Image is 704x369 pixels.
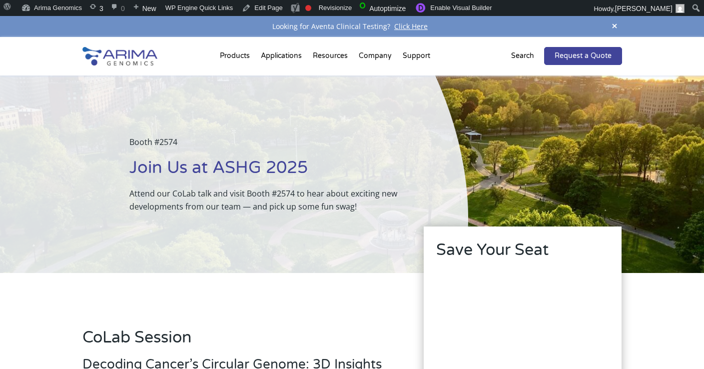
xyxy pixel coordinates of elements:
div: Looking for Aventa Clinical Testing? [82,20,622,33]
span: [PERSON_NAME] [615,4,673,12]
h2: CoLab Session [82,326,394,356]
a: Request a Quote [544,47,622,65]
div: Focus keyphrase not set [305,5,311,11]
p: Search [511,49,534,62]
a: Click Here [390,21,432,31]
img: Arima-Genomics-logo [82,47,157,65]
p: Attend our CoLab talk and visit Booth #2574 to hear about exciting new developments from our team... [129,187,418,213]
p: Booth #2574 [129,135,418,156]
h1: Join Us at ASHG 2025 [129,156,418,187]
h2: Save Your Seat [436,239,609,269]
